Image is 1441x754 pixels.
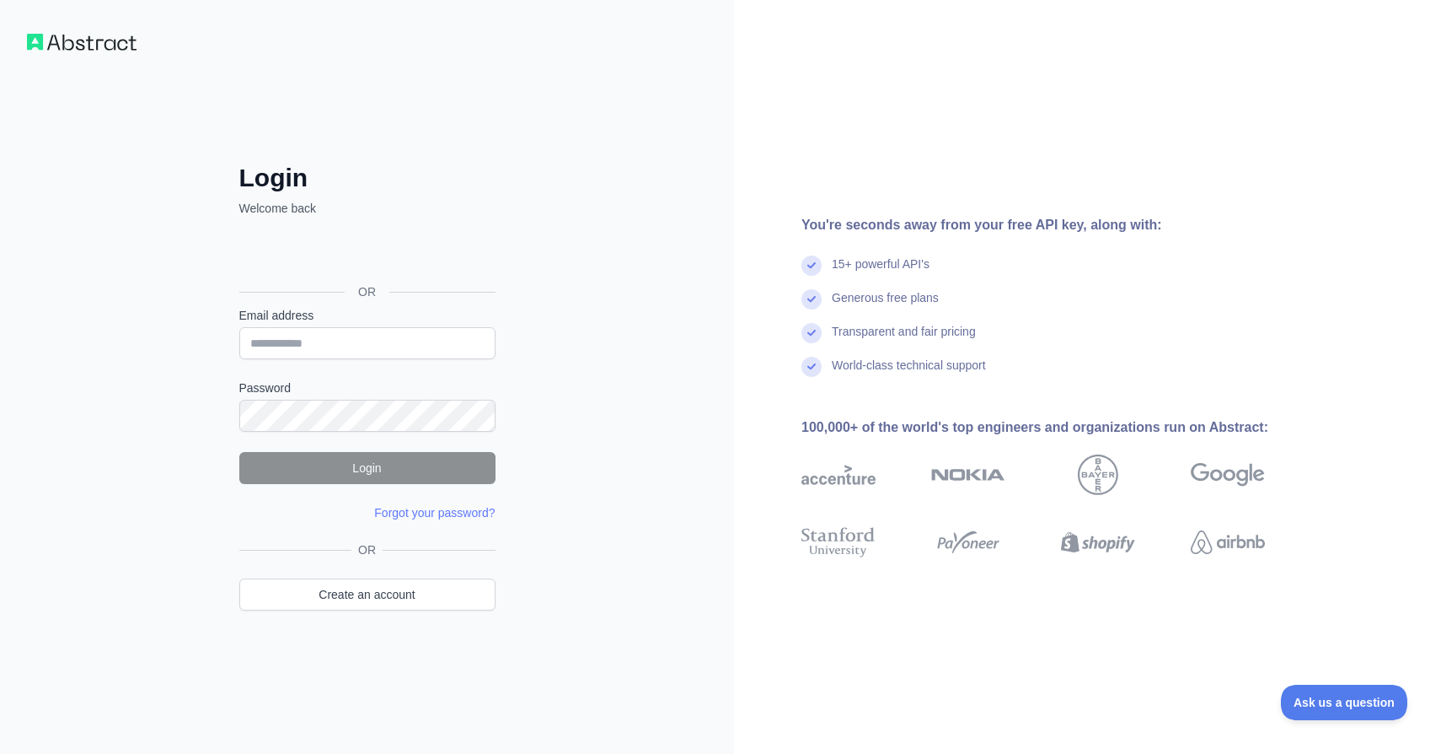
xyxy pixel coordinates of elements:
img: check mark [801,323,822,343]
div: Generous free plans [832,289,939,323]
a: Create an account [239,579,496,611]
img: payoneer [931,524,1005,561]
span: OR [345,283,389,300]
p: Welcome back [239,200,496,217]
label: Email address [239,307,496,324]
div: Transparent and fair pricing [832,323,976,357]
div: World-class technical support [832,357,986,390]
img: airbnb [1191,524,1265,561]
img: accenture [801,455,876,495]
h2: Login [239,163,496,193]
div: 100,000+ of the world's top engineers and organizations run on Abstract: [801,417,1319,438]
div: You're seconds away from your free API key, along with: [801,215,1319,235]
img: check mark [801,256,822,276]
img: google [1191,455,1265,495]
iframe: Sign in with Google Button [231,235,501,272]
img: check mark [801,357,822,377]
img: check mark [801,289,822,310]
iframe: Toggle Customer Support [1281,685,1407,720]
img: stanford university [801,524,876,561]
a: Forgot your password? [374,506,495,520]
div: 15+ powerful API's [832,256,929,289]
img: Workflow [27,34,137,51]
button: Login [239,452,496,484]
span: OR [351,541,383,558]
img: bayer [1078,455,1118,495]
img: shopify [1061,524,1135,561]
label: Password [239,380,496,396]
img: nokia [931,455,1005,495]
div: Sign in with Google. Opens in new tab [239,235,492,272]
